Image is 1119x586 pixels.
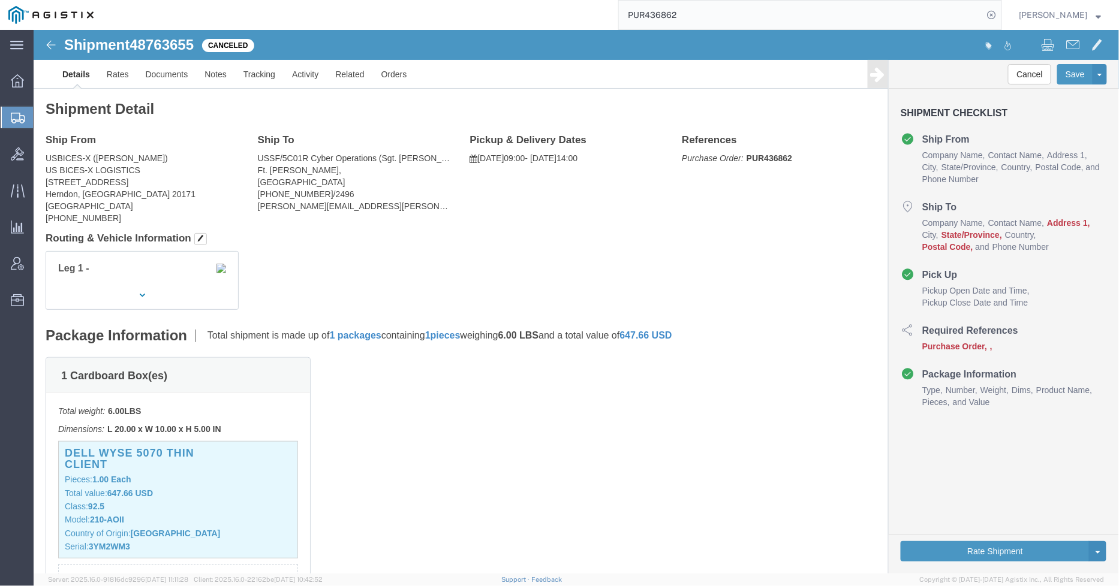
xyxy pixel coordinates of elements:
a: Feedback [531,576,562,583]
span: Copyright © [DATE]-[DATE] Agistix Inc., All Rights Reserved [920,575,1105,585]
span: [DATE] 11:11:28 [145,576,188,583]
iframe: FS Legacy Container [34,30,1119,573]
a: Support [501,576,531,583]
span: Client: 2025.16.0-22162be [194,576,323,583]
img: logo [8,6,94,24]
span: Server: 2025.16.0-91816dc9296 [48,576,188,583]
span: [DATE] 10:42:52 [274,576,323,583]
button: [PERSON_NAME] [1019,8,1102,22]
span: Andrew Wacyra [1019,8,1088,22]
input: Search for shipment number, reference number [619,1,983,29]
